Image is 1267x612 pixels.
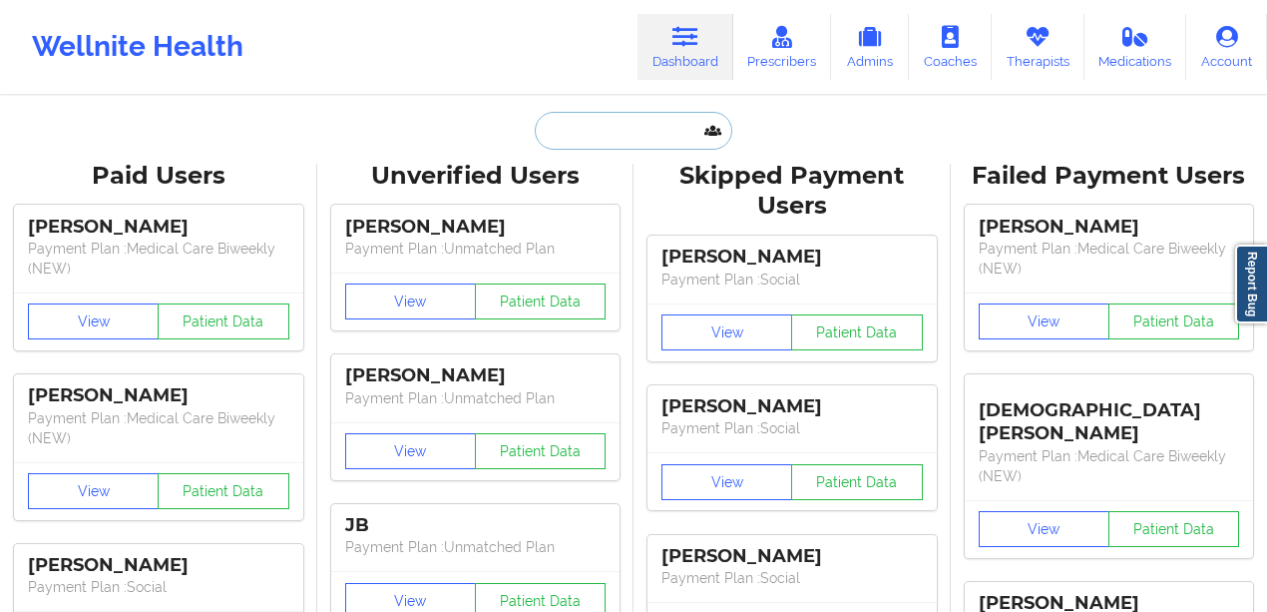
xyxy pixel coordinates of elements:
[345,388,607,408] p: Payment Plan : Unmatched Plan
[331,161,621,192] div: Unverified Users
[475,284,606,319] button: Patient Data
[28,554,289,577] div: [PERSON_NAME]
[831,14,909,80] a: Admins
[1108,304,1239,339] button: Patient Data
[1084,14,1187,80] a: Medications
[661,418,923,438] p: Payment Plan : Social
[1186,14,1267,80] a: Account
[992,14,1084,80] a: Therapists
[979,304,1109,339] button: View
[345,216,607,239] div: [PERSON_NAME]
[637,14,733,80] a: Dashboard
[661,545,923,568] div: [PERSON_NAME]
[28,408,289,448] p: Payment Plan : Medical Care Biweekly (NEW)
[661,395,923,418] div: [PERSON_NAME]
[28,577,289,597] p: Payment Plan : Social
[1235,245,1267,323] a: Report Bug
[28,304,159,339] button: View
[791,314,922,350] button: Patient Data
[647,161,937,223] div: Skipped Payment Users
[661,270,923,290] p: Payment Plan : Social
[661,568,923,588] p: Payment Plan : Social
[28,216,289,239] div: [PERSON_NAME]
[1108,511,1239,547] button: Patient Data
[28,384,289,407] div: [PERSON_NAME]
[345,433,476,469] button: View
[979,216,1240,239] div: [PERSON_NAME]
[979,384,1240,445] div: [DEMOGRAPHIC_DATA][PERSON_NAME]
[661,314,792,350] button: View
[345,239,607,259] p: Payment Plan : Unmatched Plan
[661,464,792,500] button: View
[979,239,1240,279] p: Payment Plan : Medical Care Biweekly (NEW)
[28,473,159,509] button: View
[979,446,1240,486] p: Payment Plan : Medical Care Biweekly (NEW)
[965,161,1254,192] div: Failed Payment Users
[158,304,288,339] button: Patient Data
[345,284,476,319] button: View
[158,473,288,509] button: Patient Data
[909,14,992,80] a: Coaches
[28,239,289,279] p: Payment Plan : Medical Care Biweekly (NEW)
[791,464,922,500] button: Patient Data
[979,511,1109,547] button: View
[661,246,923,269] div: [PERSON_NAME]
[345,514,607,537] div: JB
[733,14,832,80] a: Prescribers
[475,433,606,469] button: Patient Data
[345,537,607,557] p: Payment Plan : Unmatched Plan
[345,364,607,387] div: [PERSON_NAME]
[14,161,303,192] div: Paid Users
